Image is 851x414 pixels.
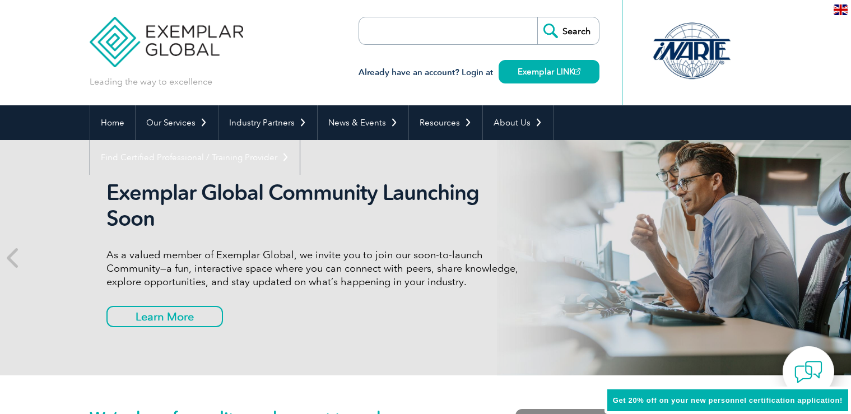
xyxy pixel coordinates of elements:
a: Resources [409,105,482,140]
span: Get 20% off on your new personnel certification application! [613,396,843,404]
h2: Exemplar Global Community Launching Soon [106,180,527,231]
img: en [834,4,848,15]
a: Learn More [106,306,223,327]
p: Leading the way to excellence [90,76,212,88]
a: Home [90,105,135,140]
h3: Already have an account? Login at [359,66,599,80]
p: As a valued member of Exemplar Global, we invite you to join our soon-to-launch Community—a fun, ... [106,248,527,289]
a: Our Services [136,105,218,140]
a: Industry Partners [218,105,317,140]
input: Search [537,17,599,44]
a: Find Certified Professional / Training Provider [90,140,300,175]
a: Exemplar LINK [499,60,599,83]
a: About Us [483,105,553,140]
img: contact-chat.png [794,358,822,386]
a: News & Events [318,105,408,140]
img: open_square.png [574,68,580,75]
